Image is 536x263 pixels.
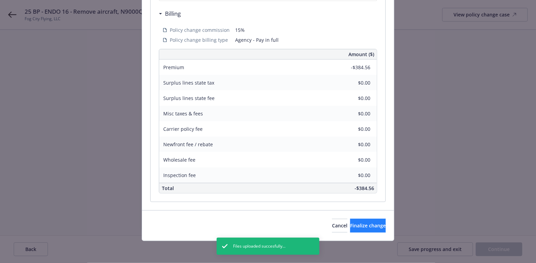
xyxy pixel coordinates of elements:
span: 15% [235,26,373,34]
span: Cancel [332,222,347,229]
input: 0.00 [330,155,374,165]
span: Policy change commission [170,26,230,34]
h3: Billing [165,9,181,18]
span: Amount ($) [348,51,374,58]
span: Files uploaded succesfully... [233,243,285,249]
span: -$384.56 [355,185,374,191]
span: Newfront fee / rebate [163,141,213,148]
input: 0.00 [330,139,374,150]
span: Agency - Pay in full [235,36,373,43]
input: 0.00 [330,62,374,73]
span: Misc taxes & fees [163,110,203,117]
span: Surplus lines state tax [163,79,214,86]
button: Finalize change [350,219,386,233]
input: 0.00 [330,109,374,119]
span: Premium [163,64,184,71]
input: 0.00 [330,93,374,103]
div: Billing [159,9,181,18]
input: 0.00 [330,78,374,88]
span: Carrier policy fee [163,126,203,132]
span: Wholesale fee [163,156,195,163]
span: Policy change billing type [170,36,228,43]
span: Surplus lines state fee [163,95,215,101]
span: Inspection fee [163,172,196,178]
span: Total [162,185,174,191]
span: Finalize change [350,222,386,229]
button: Cancel [332,219,347,233]
input: 0.00 [330,170,374,180]
input: 0.00 [330,124,374,134]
